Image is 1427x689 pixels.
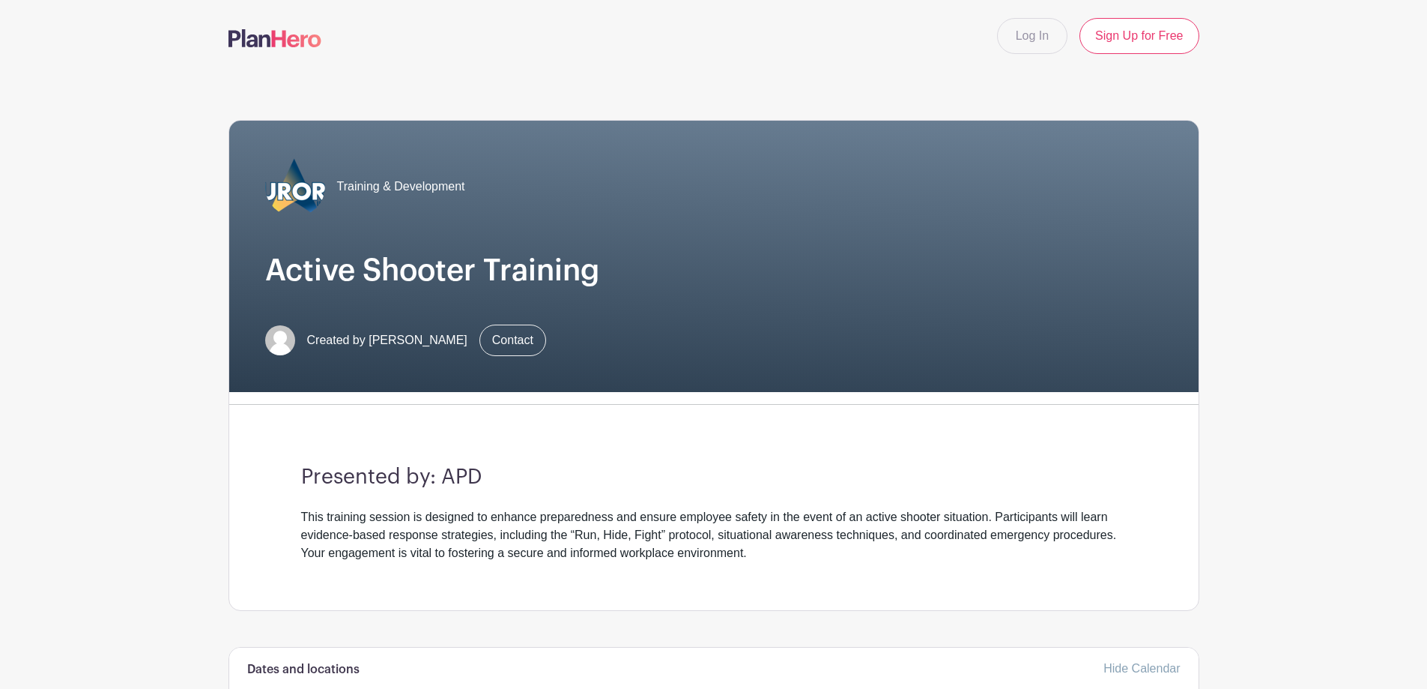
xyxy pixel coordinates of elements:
[265,325,295,355] img: default-ce2991bfa6775e67f084385cd625a349d9dcbb7a52a09fb2fda1e96e2d18dcdb.png
[265,253,1163,289] h1: Active Shooter Training
[997,18,1067,54] a: Log In
[1079,18,1199,54] a: Sign Up for Free
[479,325,546,356] a: Contact
[247,663,360,677] h6: Dates and locations
[301,508,1127,562] div: This training session is designed to enhance preparedness and ensure employee safety in the event...
[307,331,467,349] span: Created by [PERSON_NAME]
[1103,662,1180,675] a: Hide Calendar
[265,157,325,217] img: 2023_COA_Horiz_Logo_PMS_BlueStroke%204.png
[228,29,321,47] img: logo-507f7623f17ff9eddc593b1ce0a138ce2505c220e1c5a4e2b4648c50719b7d32.svg
[337,178,465,196] span: Training & Development
[301,465,1127,490] h3: Presented by: APD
